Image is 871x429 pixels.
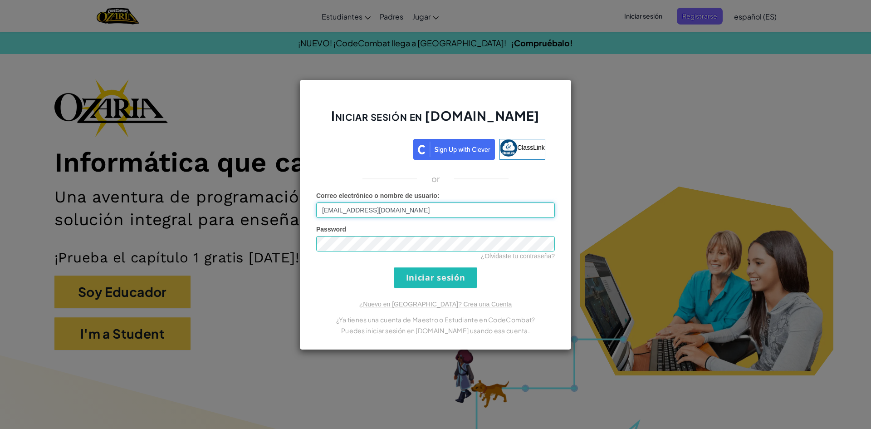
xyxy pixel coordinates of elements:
iframe: Sign in with Google Button [321,138,413,158]
a: ¿Olvidaste tu contraseña? [481,252,555,260]
input: Iniciar sesión [394,267,477,288]
span: Password [316,226,346,233]
span: ClassLink [517,143,545,151]
p: ¿Ya tienes una cuenta de Maestro o Estudiante en CodeCombat? [316,314,555,325]
img: classlink-logo-small.png [500,139,517,157]
label: : [316,191,440,200]
span: Correo electrónico o nombre de usuario [316,192,437,199]
img: clever_sso_button@2x.png [413,139,495,160]
p: Puedes iniciar sesión en [DOMAIN_NAME] usando esa cuenta. [316,325,555,336]
a: ¿Nuevo en [GEOGRAPHIC_DATA]? Crea una Cuenta [359,301,512,308]
h2: Iniciar sesión en [DOMAIN_NAME] [316,107,555,133]
p: or [431,173,440,184]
